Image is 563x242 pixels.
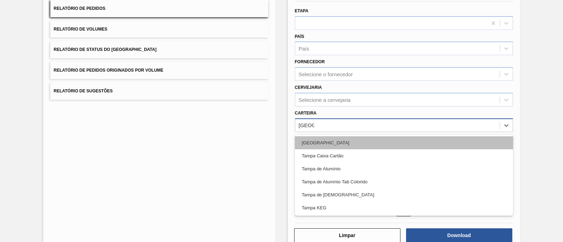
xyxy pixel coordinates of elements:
div: Tampa de Alumínio [295,162,513,175]
div: Selecione o fornecedor [299,71,353,77]
label: Cervejaria [295,85,322,90]
span: Relatório de Status do [GEOGRAPHIC_DATA] [54,47,157,52]
div: [GEOGRAPHIC_DATA] [295,136,513,149]
label: País [295,34,304,39]
div: Tampa de Alumínio Tab Colorido [295,175,513,188]
button: Relatório de Volumes [50,21,268,38]
div: Tampa KEG [295,201,513,214]
div: Tampa de [DEMOGRAPHIC_DATA] [295,188,513,201]
div: Selecione a cervejaria [299,97,351,103]
label: Fornecedor [295,59,325,64]
span: Relatório de Sugestões [54,89,113,93]
span: Relatório de Volumes [54,27,107,32]
span: Relatório de Pedidos Originados por Volume [54,68,164,73]
div: Tampa Caixa Cartão [295,149,513,162]
button: Relatório de Pedidos Originados por Volume [50,62,268,79]
label: Carteira [295,111,317,116]
button: Relatório de Status do [GEOGRAPHIC_DATA] [50,41,268,58]
span: Relatório de Pedidos [54,6,106,11]
label: Etapa [295,8,309,13]
div: País [299,46,309,52]
button: Relatório de Sugestões [50,83,268,100]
